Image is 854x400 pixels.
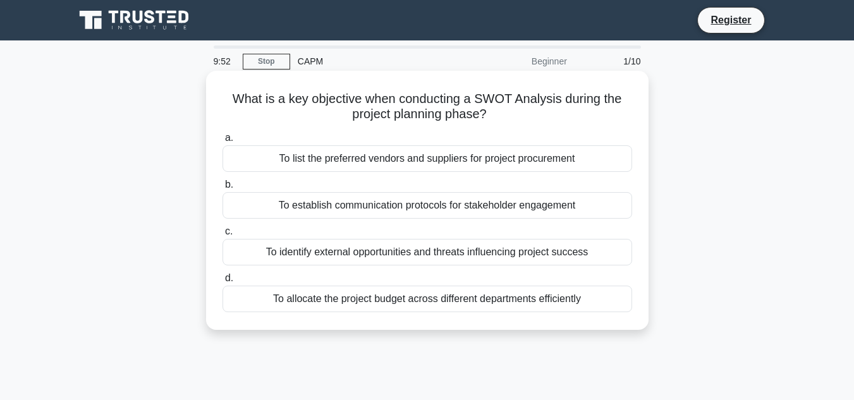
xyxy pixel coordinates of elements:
[703,12,759,28] a: Register
[464,49,575,74] div: Beginner
[223,286,632,312] div: To allocate the project budget across different departments efficiently
[243,54,290,70] a: Stop
[225,132,233,143] span: a.
[290,49,464,74] div: CAPM
[206,49,243,74] div: 9:52
[225,226,233,236] span: c.
[225,272,233,283] span: d.
[223,239,632,265] div: To identify external opportunities and threats influencing project success
[223,192,632,219] div: To establish communication protocols for stakeholder engagement
[225,179,233,190] span: b.
[575,49,649,74] div: 1/10
[221,91,633,123] h5: What is a key objective when conducting a SWOT Analysis during the project planning phase?
[223,145,632,172] div: To list the preferred vendors and suppliers for project procurement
